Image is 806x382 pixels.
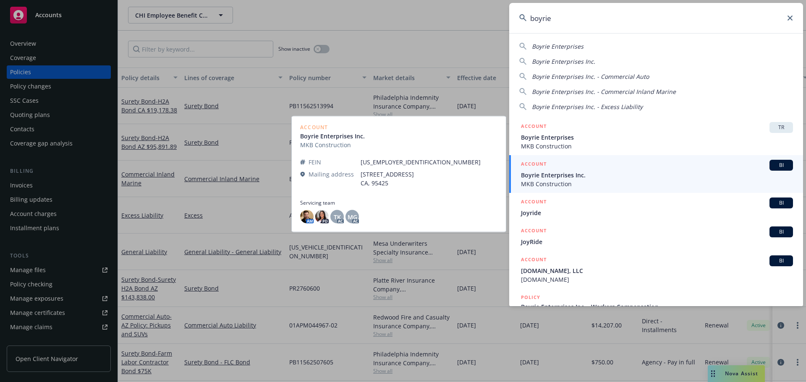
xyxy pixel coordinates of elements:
[509,288,803,325] a: POLICYBoyrie Enterprises Inc. - Workers Compensation
[773,199,790,207] span: BI
[773,228,790,236] span: BI
[532,73,649,81] span: Boyrie Enterprises Inc. - Commercial Auto
[521,171,793,179] span: Boyrie Enterprises Inc.
[521,197,547,208] h5: ACCOUNT
[521,208,793,217] span: Joyride
[773,124,790,131] span: TR
[773,257,790,265] span: BI
[521,179,793,188] span: MKB Construction
[509,222,803,251] a: ACCOUNTBIJoyRide
[521,302,793,311] span: Boyrie Enterprises Inc. - Workers Compensation
[773,161,790,169] span: BI
[509,155,803,193] a: ACCOUNTBIBoyrie Enterprises Inc.MKB Construction
[532,42,584,50] span: Boyrie Enterprises
[521,122,547,132] h5: ACCOUNT
[532,103,643,111] span: Boyrie Enterprises Inc. - Excess Liability
[509,3,803,33] input: Search...
[521,160,547,170] h5: ACCOUNT
[521,266,793,275] span: [DOMAIN_NAME], LLC
[521,142,793,151] span: MKB Construction
[521,275,793,284] span: [DOMAIN_NAME]
[521,255,547,265] h5: ACCOUNT
[521,133,793,142] span: Boyrie Enterprises
[532,57,595,65] span: Boyrie Enterprises Inc.
[521,237,793,246] span: JoyRide
[532,88,676,96] span: Boyrie Enterprises Inc. - Commercial Inland Marine
[509,193,803,222] a: ACCOUNTBIJoyride
[521,293,540,301] h5: POLICY
[509,117,803,155] a: ACCOUNTTRBoyrie EnterprisesMKB Construction
[521,226,547,236] h5: ACCOUNT
[509,251,803,288] a: ACCOUNTBI[DOMAIN_NAME], LLC[DOMAIN_NAME]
